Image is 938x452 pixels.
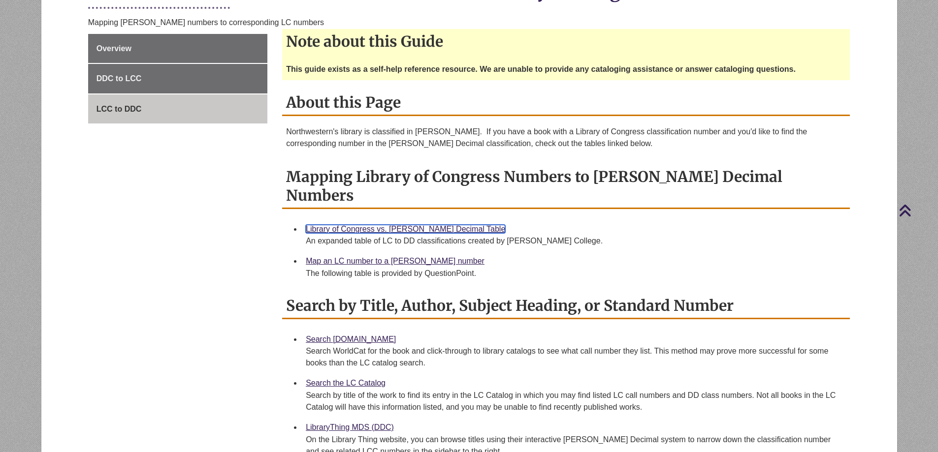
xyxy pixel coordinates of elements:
p: Northwestern's library is classified in [PERSON_NAME]. If you have a book with a Library of Congr... [286,126,846,150]
a: LCC to DDC [88,94,267,124]
a: Search the LC Catalog [306,379,386,387]
h2: About this Page [282,90,850,116]
div: Guide Page Menu [88,34,267,124]
span: LCC to DDC [97,105,142,113]
a: Search [DOMAIN_NAME] [306,335,396,343]
strong: This guide exists as a self-help reference resource. We are unable to provide any cataloging assi... [286,65,796,73]
div: The following table is provided by QuestionPoint. [306,268,842,279]
a: DDC to LCC [88,64,267,93]
div: Search WorldCat for the book and click-through to library catalogs to see what call number they l... [306,345,842,369]
h2: Note about this Guide [282,29,850,54]
h2: Mapping Library of Congress Numbers to [PERSON_NAME] Decimal Numbers [282,164,850,209]
span: Mapping [PERSON_NAME] numbers to corresponding LC numbers [88,18,324,27]
span: DDC to LCC [97,74,142,83]
span: Overview [97,44,131,53]
div: Search by title of the work to find its entry in the LC Catalog in which you may find listed LC c... [306,390,842,413]
a: Library of Congress vs. [PERSON_NAME] Decimal Table [306,225,505,233]
a: Map an LC number to a [PERSON_NAME] number [306,257,485,265]
div: An expanded table of LC to DD classifications created by [PERSON_NAME] College. [306,235,842,247]
a: Back to Top [899,204,936,217]
a: LibraryThing MDS (DDC) [306,423,394,431]
h2: Search by Title, Author, Subject Heading, or Standard Number [282,293,850,319]
a: Overview [88,34,267,63]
